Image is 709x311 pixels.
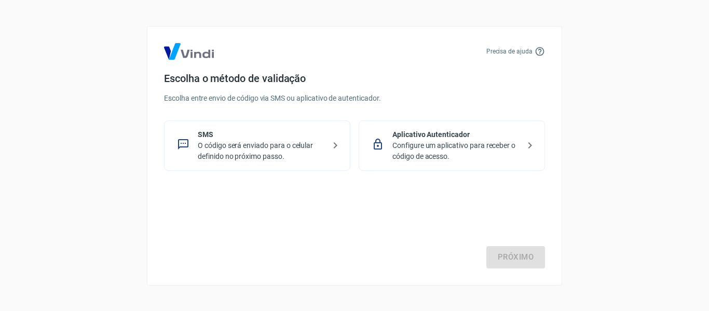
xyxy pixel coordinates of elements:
p: Configure um aplicativo para receber o código de acesso. [392,140,520,162]
p: Escolha entre envio de código via SMS ou aplicativo de autenticador. [164,93,545,104]
p: Precisa de ajuda [486,47,533,56]
p: SMS [198,129,325,140]
h4: Escolha o método de validação [164,72,545,85]
p: Aplicativo Autenticador [392,129,520,140]
img: Logo Vind [164,43,214,60]
div: Aplicativo AutenticadorConfigure um aplicativo para receber o código de acesso. [359,120,545,171]
div: SMSO código será enviado para o celular definido no próximo passo. [164,120,350,171]
p: O código será enviado para o celular definido no próximo passo. [198,140,325,162]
